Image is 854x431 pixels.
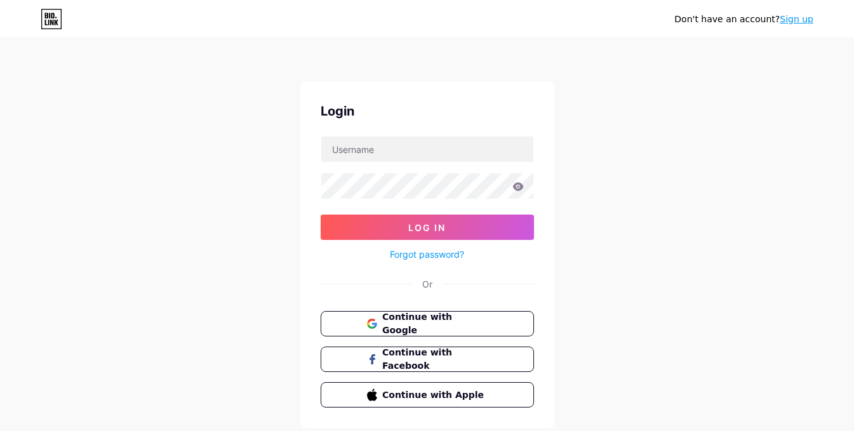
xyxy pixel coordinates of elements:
[422,277,432,291] div: Or
[408,222,446,233] span: Log In
[321,136,533,162] input: Username
[674,13,813,26] div: Don't have an account?
[321,347,534,372] button: Continue with Facebook
[390,248,464,261] a: Forgot password?
[382,310,487,337] span: Continue with Google
[321,102,534,121] div: Login
[321,382,534,408] button: Continue with Apple
[780,14,813,24] a: Sign up
[382,388,487,402] span: Continue with Apple
[321,215,534,240] button: Log In
[321,311,534,336] button: Continue with Google
[382,346,487,373] span: Continue with Facebook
